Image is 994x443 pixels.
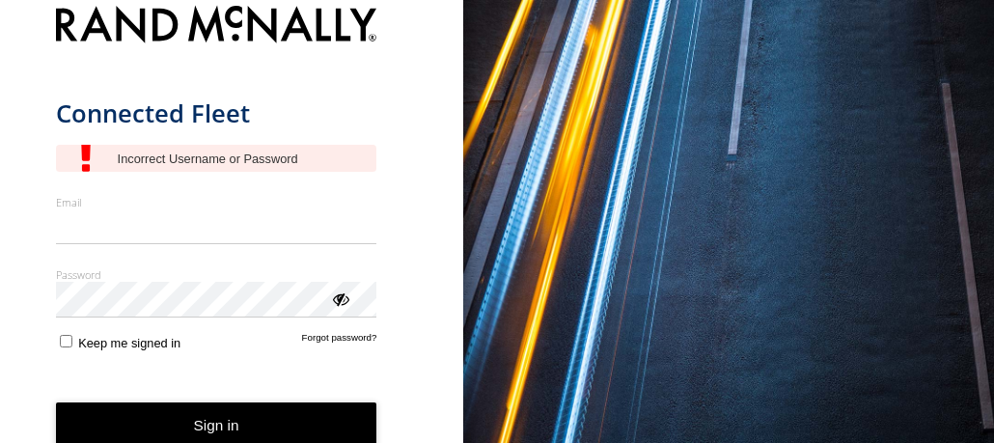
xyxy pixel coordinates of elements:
[56,2,377,51] img: Rand McNally
[60,335,72,347] input: Keep me signed in
[78,336,180,350] span: Keep me signed in
[56,97,377,129] h1: Connected Fleet
[56,195,377,209] label: Email
[56,267,377,282] label: Password
[330,289,349,308] div: ViewPassword
[302,332,377,350] a: Forgot password?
